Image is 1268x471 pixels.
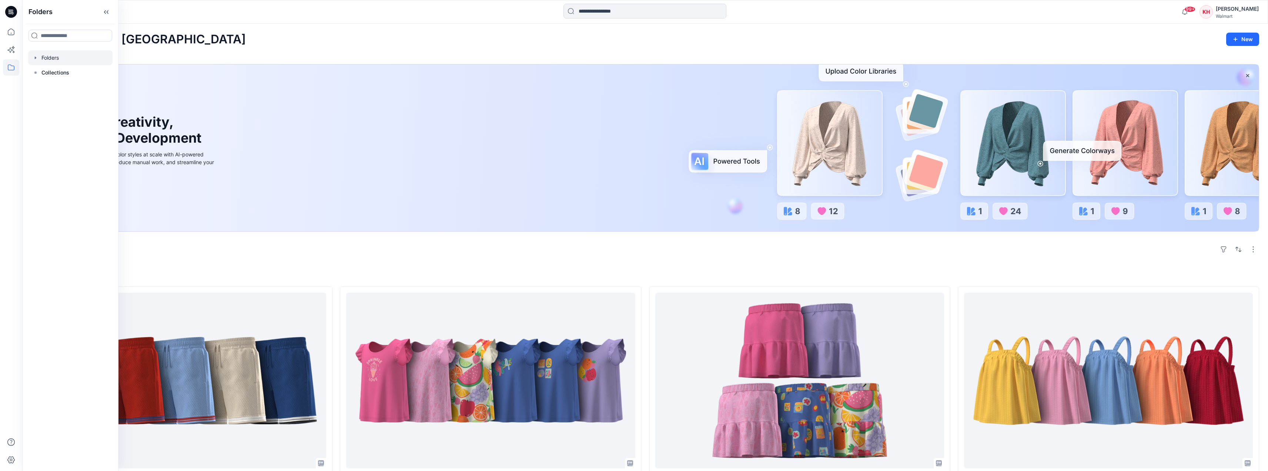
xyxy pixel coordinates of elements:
div: Walmart [1216,13,1259,19]
a: TBDHQ_TG SCOOTER [655,293,944,469]
a: TBDHQ_TG PUCKER RIB CAMI [964,293,1253,469]
a: Discover more [49,183,216,198]
div: KH [1200,5,1213,19]
button: New [1226,33,1259,46]
h4: Styles [31,270,1259,279]
div: [PERSON_NAME] [1216,4,1259,13]
span: 99+ [1184,6,1195,12]
div: Explore ideas faster and recolor styles at scale with AI-powered tools that boost creativity, red... [49,150,216,174]
h2: Welcome back, [GEOGRAPHIC_DATA] [31,33,246,46]
p: Collections [41,68,69,77]
a: S2648880 - MESH HEM SHORT [37,293,326,469]
a: TBDHQ_TG RUFFLE TANK [346,293,635,469]
h1: Unleash Creativity, Speed Up Development [49,114,205,146]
